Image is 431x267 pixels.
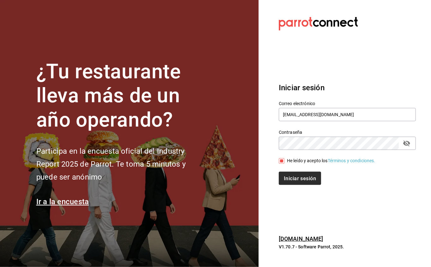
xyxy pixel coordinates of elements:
[287,158,328,163] font: He leído y acepto los
[401,138,412,149] button: campo de contraseña
[279,130,302,135] font: Contraseña
[279,235,323,242] a: [DOMAIN_NAME]
[279,108,416,121] input: Ingresa tu correo electrónico
[284,175,316,181] font: Iniciar sesión
[328,158,375,163] a: Términos y condiciones.
[279,101,315,106] font: Correo electrónico
[279,172,321,185] button: Iniciar sesión
[36,60,181,132] font: ¿Tu restaurante lleva más de un año operando?
[279,83,325,92] font: Iniciar sesión
[36,197,89,206] a: Ir a la encuesta
[36,147,186,181] font: Participa en la encuesta oficial del Industry Report 2025 de Parrot. Te toma 5 minutos y puede se...
[279,244,344,249] font: V1.70.7 - Software Parrot, 2025.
